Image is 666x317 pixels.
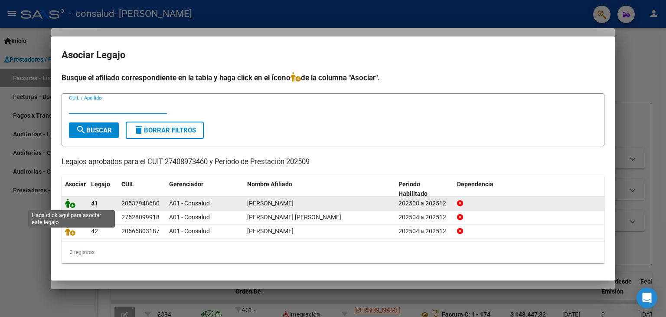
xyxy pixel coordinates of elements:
span: CUIL [121,181,134,188]
button: Buscar [69,122,119,138]
span: Asociar [65,181,86,188]
datatable-header-cell: Gerenciador [166,175,244,204]
span: A01 - Consalud [169,228,210,234]
datatable-header-cell: Nombre Afiliado [244,175,395,204]
h2: Asociar Legajo [62,47,604,63]
div: 27528099918 [121,212,160,222]
span: Buscar [76,126,112,134]
div: Open Intercom Messenger [637,287,657,308]
datatable-header-cell: Periodo Habilitado [395,175,454,204]
span: 160 [91,214,101,221]
span: Legajo [91,181,110,188]
span: Gerenciador [169,181,203,188]
div: 20537948680 [121,198,160,208]
span: Periodo Habilitado [398,181,428,198]
mat-icon: delete [134,125,144,135]
div: 3 registros [62,241,604,263]
datatable-header-cell: Dependencia [454,175,605,204]
div: 202508 a 202512 [398,198,450,208]
span: GARCIA JONAS [247,228,294,234]
span: Nombre Afiliado [247,181,292,188]
mat-icon: search [76,125,86,135]
span: A01 - Consalud [169,214,210,221]
span: Borrar Filtros [134,126,196,134]
datatable-header-cell: CUIL [118,175,166,204]
h4: Busque el afiliado correspondiente en la tabla y haga click en el ícono de la columna "Asociar". [62,72,604,83]
span: A01 - Consalud [169,200,210,207]
span: Dependencia [457,181,493,188]
button: Borrar Filtros [126,122,204,139]
datatable-header-cell: Asociar [62,175,88,204]
div: 202504 a 202512 [398,226,450,236]
span: RODAS LEANDRO ADRIAN [247,200,294,207]
div: 202504 a 202512 [398,212,450,222]
span: 42 [91,228,98,234]
span: VALDEZ NAHIARA YAQUELIN [247,214,341,221]
span: 41 [91,200,98,207]
div: 20566803187 [121,226,160,236]
datatable-header-cell: Legajo [88,175,118,204]
p: Legajos aprobados para el CUIT 27408973460 y Período de Prestación 202509 [62,157,604,168]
